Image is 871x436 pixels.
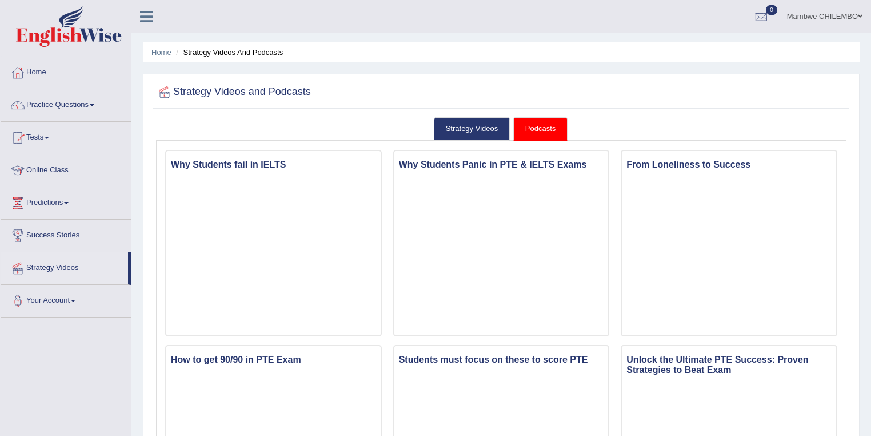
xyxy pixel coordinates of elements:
[622,352,836,378] h3: Unlock the Ultimate PTE Success: Proven Strategies to Beat Exam
[1,122,131,150] a: Tests
[394,157,609,173] h3: Why Students Panic in PTE & IELTS Exams
[766,5,777,15] span: 0
[1,187,131,216] a: Predictions
[622,157,836,173] h3: From Loneliness to Success
[1,285,131,314] a: Your Account
[173,47,283,58] li: Strategy Videos and Podcasts
[166,157,381,173] h3: Why Students fail in IELTS
[1,57,131,85] a: Home
[1,252,128,281] a: Strategy Videos
[434,117,510,141] a: Strategy Videos
[166,352,381,368] h3: How to get 90/90 in PTE Exam
[1,89,131,118] a: Practice Questions
[513,117,568,141] a: Podcasts
[151,48,171,57] a: Home
[1,154,131,183] a: Online Class
[394,352,609,368] h3: Students must focus on these to score PTE
[156,84,311,101] h2: Strategy Videos and Podcasts
[1,220,131,248] a: Success Stories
